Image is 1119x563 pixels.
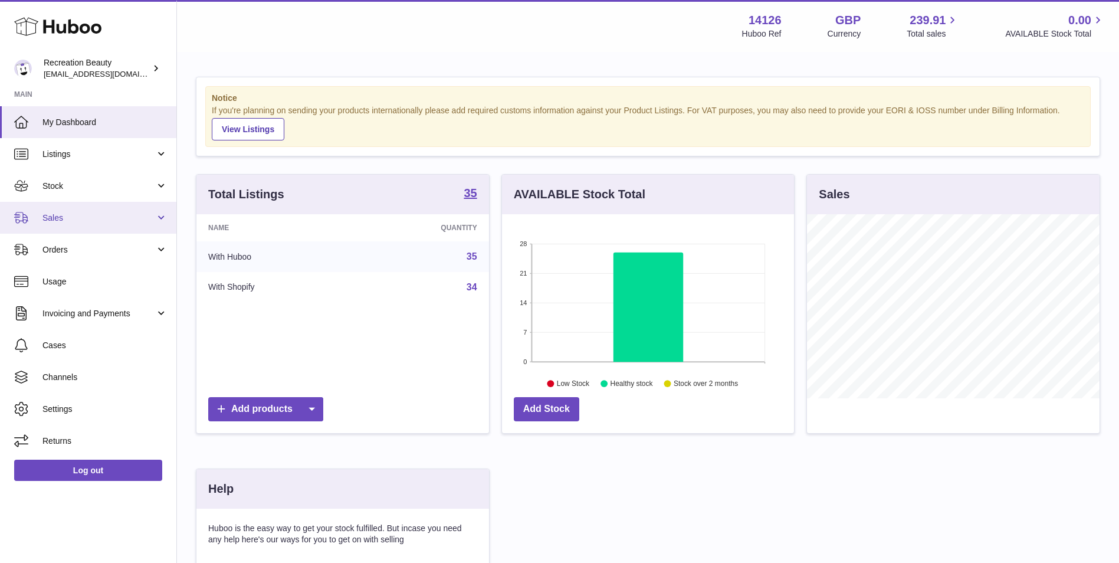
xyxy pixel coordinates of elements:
[42,149,155,160] span: Listings
[44,69,173,78] span: [EMAIL_ADDRESS][DOMAIN_NAME]
[1005,12,1105,40] a: 0.00 AVAILABLE Stock Total
[196,214,354,241] th: Name
[523,329,527,336] text: 7
[42,372,168,383] span: Channels
[42,404,168,415] span: Settings
[208,481,234,497] h3: Help
[212,105,1084,140] div: If you're planning on sending your products internationally please add required customs informati...
[520,270,527,277] text: 21
[674,379,738,388] text: Stock over 2 months
[1068,12,1091,28] span: 0.00
[42,276,168,287] span: Usage
[742,28,782,40] div: Huboo Ref
[208,523,477,545] p: Huboo is the easy way to get your stock fulfilled. But incase you need any help here's our ways f...
[520,240,527,247] text: 28
[523,358,527,365] text: 0
[467,282,477,292] a: 34
[749,12,782,28] strong: 14126
[42,212,155,224] span: Sales
[907,12,959,40] a: 239.91 Total sales
[520,299,527,306] text: 14
[208,186,284,202] h3: Total Listings
[557,379,590,388] text: Low Stock
[42,244,155,256] span: Orders
[42,117,168,128] span: My Dashboard
[828,28,861,40] div: Currency
[212,93,1084,104] strong: Notice
[42,308,155,319] span: Invoicing and Payments
[514,397,579,421] a: Add Stock
[514,186,645,202] h3: AVAILABLE Stock Total
[819,186,849,202] h3: Sales
[196,241,354,272] td: With Huboo
[1005,28,1105,40] span: AVAILABLE Stock Total
[910,12,946,28] span: 239.91
[14,60,32,77] img: customercare@recreationbeauty.com
[44,57,150,80] div: Recreation Beauty
[42,181,155,192] span: Stock
[42,436,168,447] span: Returns
[464,187,477,201] a: 35
[208,397,323,421] a: Add products
[835,12,861,28] strong: GBP
[14,460,162,481] a: Log out
[354,214,488,241] th: Quantity
[610,379,653,388] text: Healthy stock
[907,28,959,40] span: Total sales
[464,187,477,199] strong: 35
[42,340,168,351] span: Cases
[212,118,284,140] a: View Listings
[467,251,477,261] a: 35
[196,272,354,303] td: With Shopify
